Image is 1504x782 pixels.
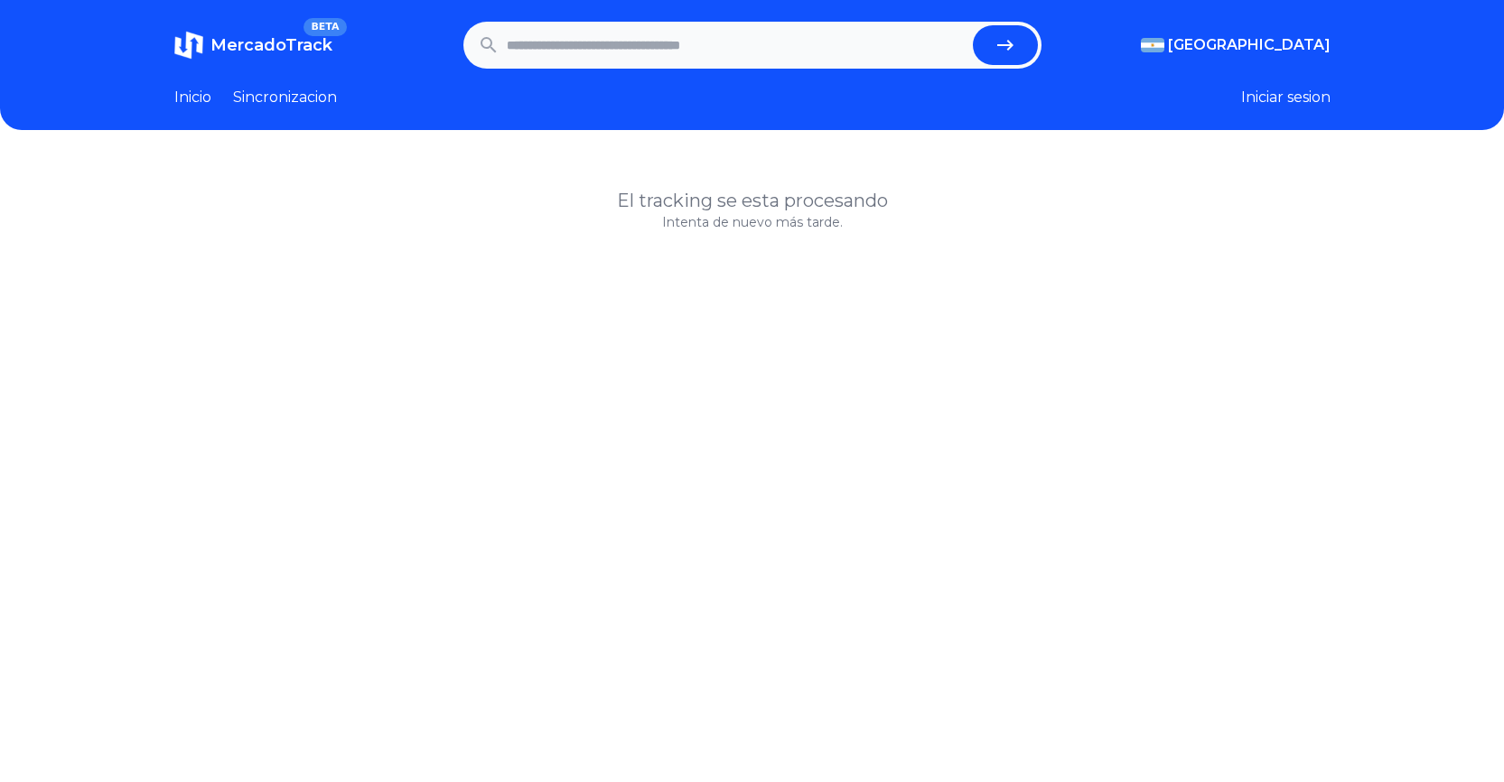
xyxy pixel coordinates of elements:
[1141,34,1331,56] button: [GEOGRAPHIC_DATA]
[233,87,337,108] a: Sincronizacion
[304,18,346,36] span: BETA
[174,31,332,60] a: MercadoTrackBETA
[174,31,203,60] img: MercadoTrack
[174,188,1331,213] h1: El tracking se esta procesando
[174,213,1331,231] p: Intenta de nuevo más tarde.
[1241,87,1331,108] button: Iniciar sesion
[1141,38,1164,52] img: Argentina
[1168,34,1331,56] span: [GEOGRAPHIC_DATA]
[210,35,332,55] span: MercadoTrack
[174,87,211,108] a: Inicio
